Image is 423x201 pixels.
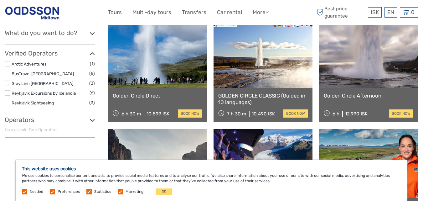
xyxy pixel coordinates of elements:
[89,99,95,106] span: (3)
[12,91,76,96] a: Reykjavik Excursions by Icelandia
[108,8,122,17] a: Tours
[5,5,60,20] img: Reykjavik Residence
[410,9,415,15] span: 0
[9,11,71,16] p: We're away right now. Please check back later!
[324,93,413,99] a: Golden Circle Afternoon
[371,9,379,15] span: ISK
[90,60,95,67] span: (1)
[16,160,407,201] div: We use cookies to personalise content and ads, to provide social media features and to analyse ou...
[132,8,171,17] a: Multi-day tours
[113,93,202,99] a: Golden Circle Direct
[58,189,80,194] label: Preferences
[345,111,368,117] div: 12.990 ISK
[315,5,366,19] span: Best price guarantee
[218,93,308,105] a: GOLDEN CIRCLE CLASSIC (Guided in 10 languages)
[156,188,172,195] button: OK
[252,111,275,117] div: 10.490 ISK
[12,71,74,76] a: BusTravel [GEOGRAPHIC_DATA]
[12,81,73,86] a: Gray Line [GEOGRAPHIC_DATA]
[384,7,397,18] div: EN
[89,80,95,87] span: (3)
[94,189,111,194] label: Statistics
[283,109,308,118] a: book now
[72,10,80,17] button: Open LiveChat chat widget
[90,89,95,97] span: (6)
[30,189,43,194] label: Needed
[89,70,95,77] span: (5)
[217,8,242,17] a: Car rental
[12,100,54,105] a: Reykjavik Sightseeing
[227,111,246,117] span: 7 h 30 m
[389,109,413,118] a: book now
[22,166,401,172] h5: This website uses cookies
[333,111,339,117] span: 6 h
[178,109,202,118] a: book now
[5,29,95,37] h3: What do you want to do?
[126,189,143,194] label: Marketing
[253,8,269,17] a: More
[121,111,141,117] span: 6 h 30 m
[5,50,95,57] h3: Verified Operators
[182,8,206,17] a: Transfers
[12,61,47,66] a: Arctic Adventures
[5,116,95,124] h3: Operators
[147,111,169,117] div: 10.599 ISK
[5,127,58,132] span: No available Tour Operators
